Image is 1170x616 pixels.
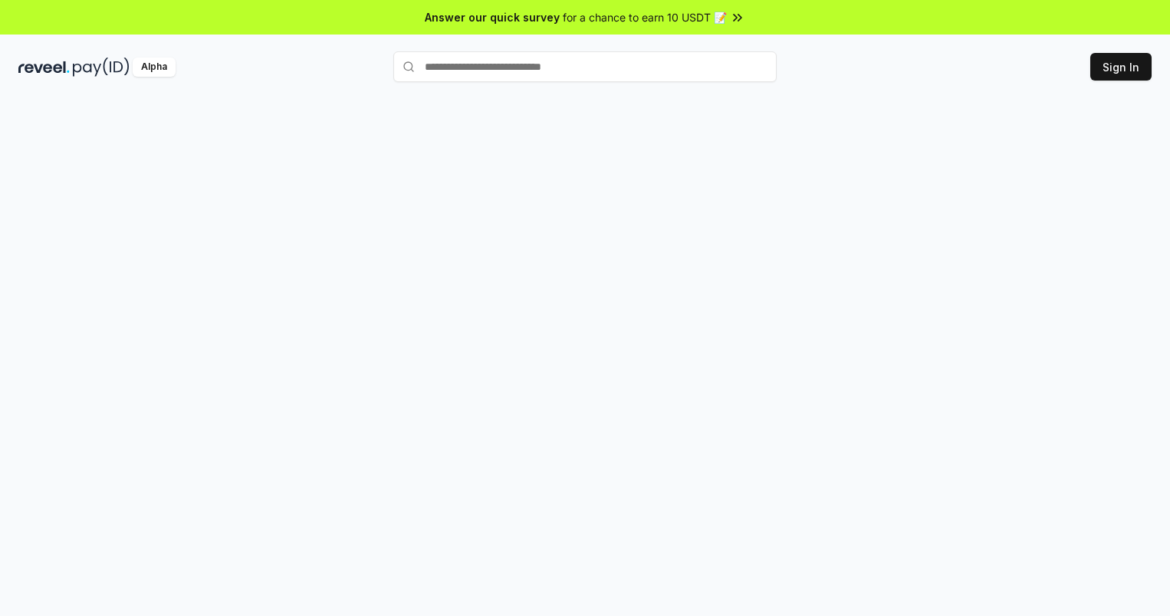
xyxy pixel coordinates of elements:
div: Alpha [133,58,176,77]
button: Sign In [1090,53,1152,81]
span: Answer our quick survey [425,9,560,25]
span: for a chance to earn 10 USDT 📝 [563,9,727,25]
img: pay_id [73,58,130,77]
img: reveel_dark [18,58,70,77]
